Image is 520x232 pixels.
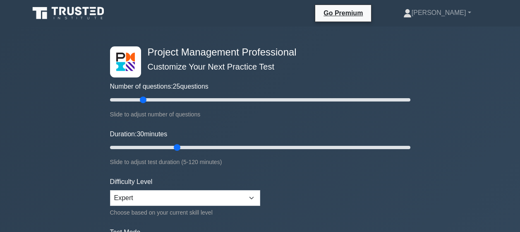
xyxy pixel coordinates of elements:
[137,130,144,138] span: 30
[110,82,208,92] label: Number of questions: questions
[110,177,153,187] label: Difficulty Level
[110,129,168,139] label: Duration: minutes
[173,83,180,90] span: 25
[144,46,370,58] h4: Project Management Professional
[110,109,410,119] div: Slide to adjust number of questions
[110,157,410,167] div: Slide to adjust test duration (5-120 minutes)
[319,8,368,18] a: Go Premium
[144,62,370,72] h5: Customize Your Next Practice Test
[383,5,491,21] a: [PERSON_NAME]
[110,208,260,217] div: Choose based on your current skill level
